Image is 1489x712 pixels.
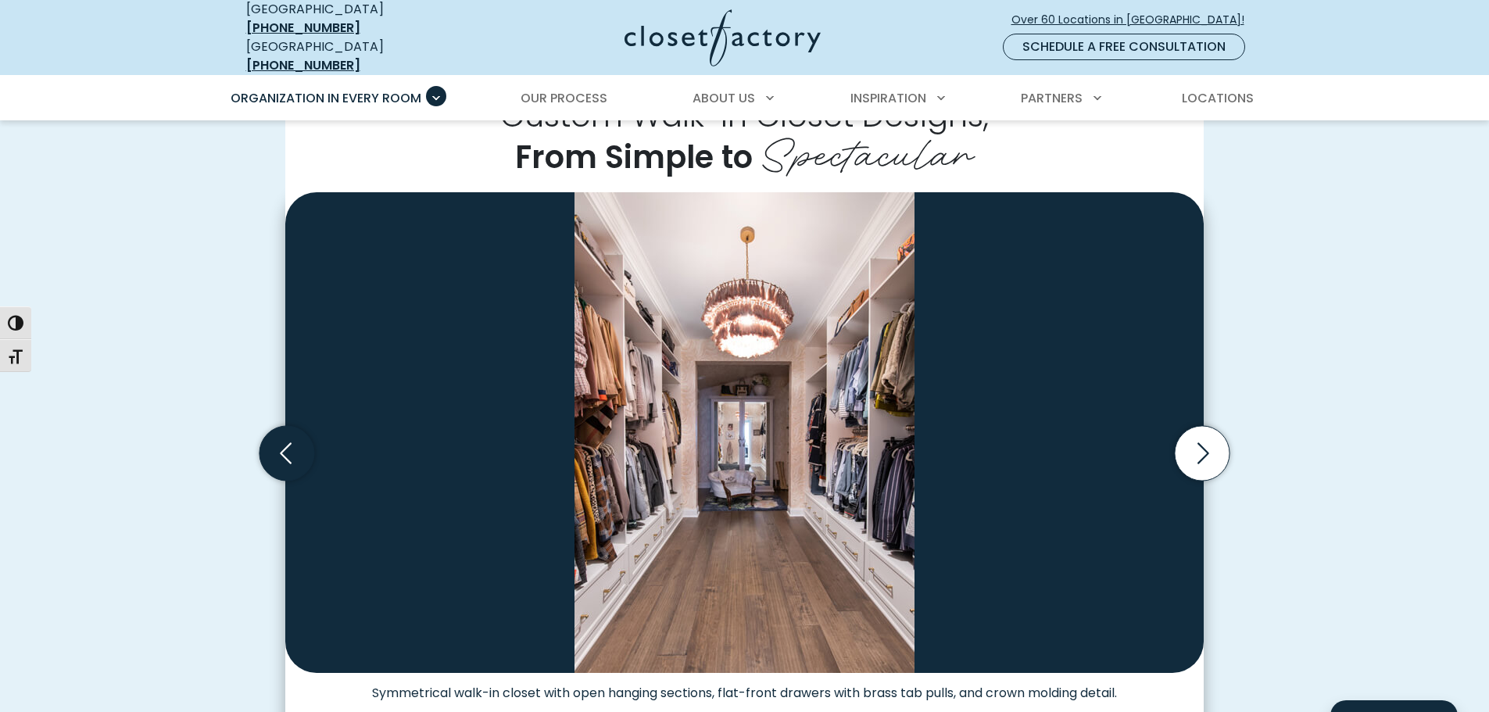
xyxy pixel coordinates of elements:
[850,89,926,107] span: Inspiration
[1182,89,1254,107] span: Locations
[1003,34,1245,60] a: Schedule a Free Consultation
[761,119,974,181] span: Spectacular
[231,89,421,107] span: Organization in Every Room
[220,77,1270,120] nav: Primary Menu
[285,192,1204,673] img: Elegant white closet with symmetrical shelving, brass drawer handles
[1011,12,1257,28] span: Over 60 Locations in [GEOGRAPHIC_DATA]!
[1021,89,1083,107] span: Partners
[515,135,753,179] span: From Simple to
[285,673,1204,701] figcaption: Symmetrical walk-in closet with open hanging sections, flat-front drawers with brass tab pulls, a...
[246,38,473,75] div: [GEOGRAPHIC_DATA]
[521,89,607,107] span: Our Process
[253,420,320,487] button: Previous slide
[246,19,360,37] a: [PHONE_NUMBER]
[1011,6,1258,34] a: Over 60 Locations in [GEOGRAPHIC_DATA]!
[625,9,821,66] img: Closet Factory Logo
[1169,420,1236,487] button: Next slide
[246,56,360,74] a: [PHONE_NUMBER]
[693,89,755,107] span: About Us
